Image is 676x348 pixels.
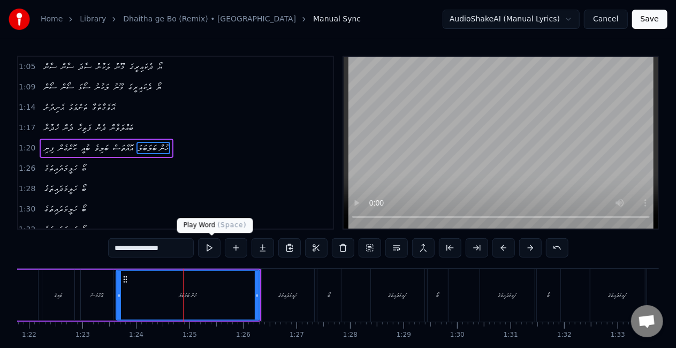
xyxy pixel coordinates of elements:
span: އޮއްތަސް [112,142,134,154]
span: ހުން ބަލަބަލަ [136,142,170,154]
div: ބޯ [328,291,331,299]
span: ޔޯ [156,60,163,73]
span: މޫނު [112,81,125,93]
span: ސޯޅަ [77,81,92,93]
span: ދެން [62,122,74,134]
div: ހުން ބަލަބަލަ [179,291,197,299]
span: 1:32 [19,224,35,235]
div: އޮއްތަސް [90,291,103,299]
span: ސޯން [43,81,58,93]
div: 1:25 [183,331,197,339]
span: ހަލީމަދައިތަގެ [43,183,78,195]
span: ބޯ [80,162,87,175]
div: 1:28 [343,331,358,339]
div: 1:32 [557,331,572,339]
span: މޫނު [113,60,126,73]
div: Open chat [631,305,663,337]
span: ބުއީ [80,142,91,154]
span: ސާދަ [77,60,93,73]
a: Home [41,14,63,25]
span: ތަންވަޅު [67,101,88,114]
span: ފަތިހާ [77,122,93,134]
div: Play Word [177,218,253,233]
span: ދެކައިރީގަ [128,60,154,73]
span: 1:28 [19,184,35,194]
span: Manual Sync [313,14,361,25]
span: ހަލީމަދައިތަގެ [43,162,78,175]
span: ހެދުނާ [43,122,60,134]
span: ބޯ [80,183,87,195]
div: ހަލީމަދައިތަގެ [609,291,627,299]
span: ބޯ [80,203,87,215]
div: ބޯ [548,291,550,299]
img: youka [9,9,30,30]
span: ހަލީމަދައިތަގެ [43,223,78,236]
span: 1:30 [19,204,35,215]
div: 1:23 [75,331,90,339]
span: 1:05 [19,62,35,72]
span: 1:17 [19,123,35,133]
span: ބޯ [80,223,87,236]
span: ސޯން [60,81,75,93]
span: 1:09 [19,82,35,93]
div: ހަލީމަދައިތަގެ [389,291,407,299]
span: ޔޯ [155,81,162,93]
span: 1:20 [19,143,35,154]
span: ދެން [95,122,107,134]
span: އެނިދުނު [43,101,65,114]
div: ހަލީމަދައިތަގެ [279,291,298,299]
span: ފިނި [43,142,55,154]
span: ހަލީމަދައިތަގެ [43,203,78,215]
div: 1:33 [611,331,625,339]
div: 1:29 [397,331,411,339]
span: ސާން [43,60,58,73]
nav: breadcrumb [41,14,361,25]
span: ލަކުނު [95,60,111,73]
span: 1:14 [19,102,35,113]
span: ލަކުނު [94,81,110,93]
div: 1:24 [129,331,143,339]
span: ދެކައިރީގަ [127,81,153,93]
div: 1:27 [290,331,304,339]
div: 1:31 [504,331,518,339]
button: Save [632,10,667,29]
span: 1:26 [19,163,35,174]
div: ހަލީމަދައިތަގެ [498,291,517,299]
div: 1:22 [22,331,36,339]
div: 1:26 [236,331,250,339]
div: ބަލިވެ [55,291,63,299]
button: Cancel [584,10,627,29]
a: Library [80,14,106,25]
span: ސާން [60,60,75,73]
span: ކޮށްގެން [57,142,78,154]
a: Dhaitha ge Bo (Remix) • [GEOGRAPHIC_DATA] [123,14,296,25]
div: 1:30 [450,331,465,339]
span: ބައްލަވާން [109,122,134,134]
span: އޮވެގާތުގާ [90,101,116,114]
div: ބޯ [437,291,439,299]
span: ބަލިވެ [93,142,110,154]
span: ( Space ) [217,221,246,229]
